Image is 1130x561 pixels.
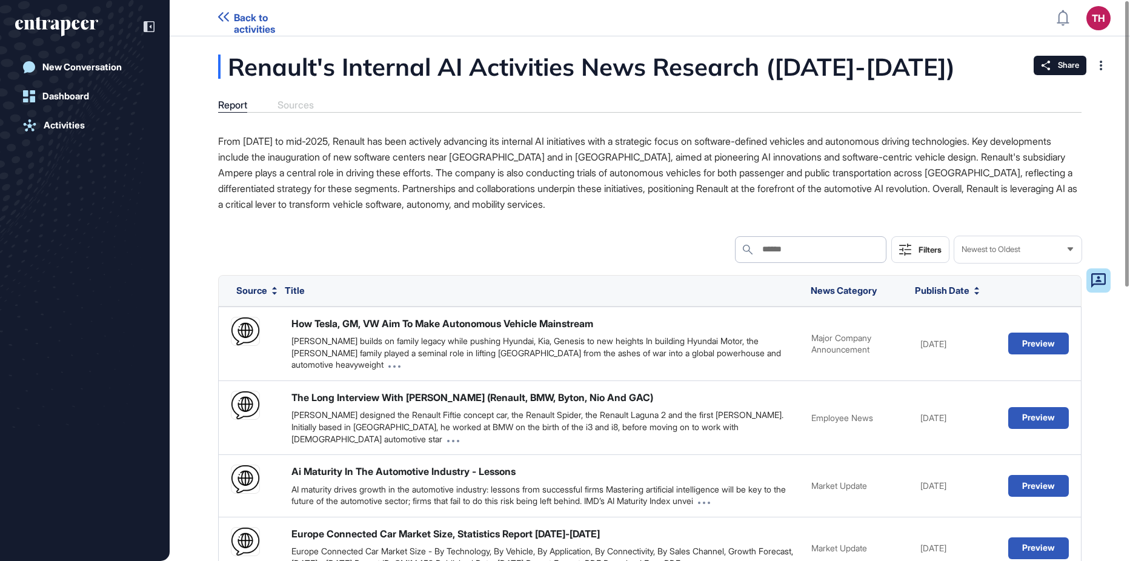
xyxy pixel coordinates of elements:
[291,483,799,507] div: AI maturity drives growth in the automotive industry: lessons from successful firms Mastering art...
[231,528,259,556] img: placeholder.png
[285,285,305,296] span: Title
[291,527,600,540] div: Europe Connected Car Market Size, Statistics Report [DATE]-[DATE]
[231,317,259,345] img: placeholder.png
[920,480,996,492] div: [DATE]
[1008,537,1069,559] button: Preview
[811,480,908,492] div: Market Update
[1058,61,1079,70] span: Share
[1008,333,1069,354] button: Preview
[891,236,949,263] button: Filters
[44,120,85,131] div: Activities
[291,465,516,478] div: Ai Maturity In The Automotive Industry - Lessons
[291,335,799,371] div: [PERSON_NAME] builds on family legacy while pushing Hyundai, Kia, Genesis to new heights In build...
[920,412,996,424] div: [DATE]
[291,409,799,445] div: [PERSON_NAME] designed the Renault Fiftie concept car, the Renault Spider, the Renault Laguna 2 a...
[1008,475,1069,497] button: Preview
[291,317,593,330] div: How Tesla, GM, VW Aim To Make Autonomous Vehicle Mainstream
[218,99,247,111] div: Report
[236,286,267,295] span: Source
[231,465,259,493] img: placeholder.png
[811,285,877,296] span: News Category
[1086,6,1111,30] button: TH
[42,91,89,102] div: Dashboard
[291,391,653,404] div: The Long Interview With [PERSON_NAME] (Renault, BMW, Byton, Nio And GAC)
[962,245,1020,254] span: Newest to Oldest
[15,55,155,79] a: New Conversation
[231,391,259,419] img: placeholder.png
[919,245,942,254] div: Filters
[920,542,996,554] div: [DATE]
[811,332,908,356] div: Major Company Announcement
[15,113,155,138] a: Activities
[915,286,969,295] span: Publish Date
[15,17,98,36] div: entrapeer-logo
[915,286,979,296] button: Publish Date
[920,338,996,350] div: [DATE]
[42,62,122,73] div: New Conversation
[1008,407,1069,429] button: Preview
[811,542,908,554] div: Market Update
[15,84,155,108] a: Dashboard
[234,12,311,35] span: Back to activities
[218,133,1082,212] p: From [DATE] to mid-2025, Renault has been actively advancing its internal AI initiatives with a s...
[218,55,1076,79] div: Renault's Internal AI Activities News Research ([DATE]-[DATE])
[236,286,277,296] button: Source
[811,412,908,424] div: Employee News
[218,12,311,24] a: Back to activities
